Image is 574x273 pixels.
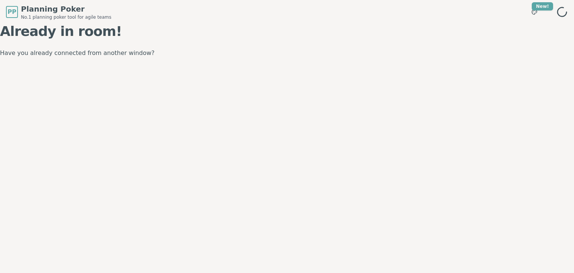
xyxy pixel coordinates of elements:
[7,7,16,16] span: PP
[528,5,541,19] button: New!
[6,4,111,20] a: PPPlanning PokerNo.1 planning poker tool for agile teams
[21,14,111,20] span: No.1 planning poker tool for agile teams
[21,4,111,14] span: Planning Poker
[532,2,553,10] div: New!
